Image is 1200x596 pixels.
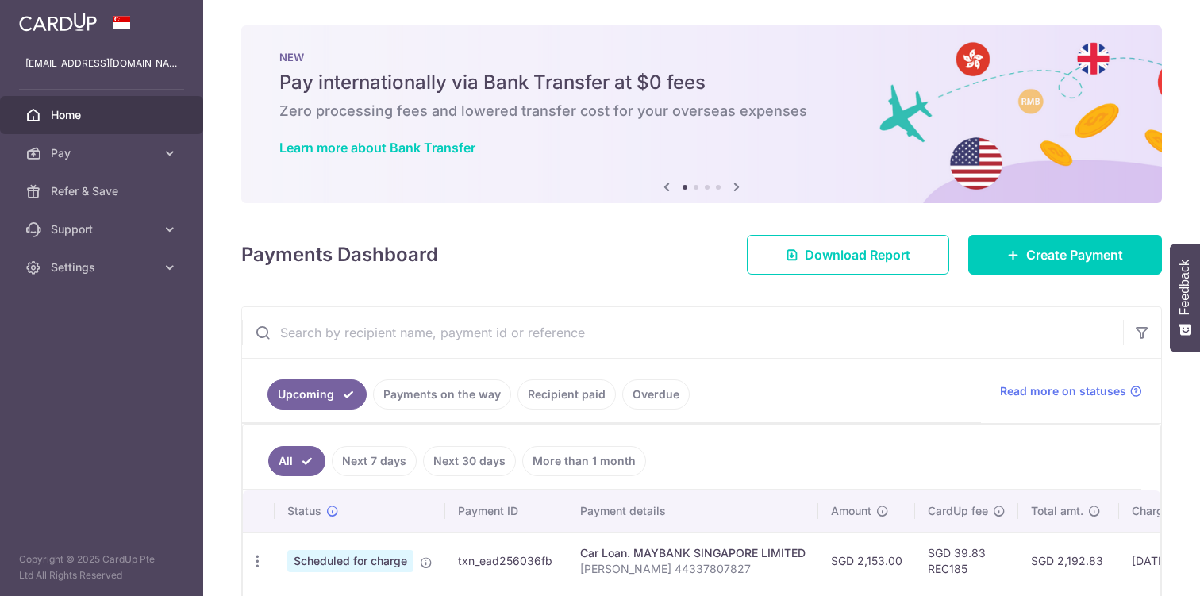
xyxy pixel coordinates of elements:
[1000,383,1142,399] a: Read more on statuses
[1178,260,1192,315] span: Feedback
[1018,532,1119,590] td: SGD 2,192.83
[1132,503,1197,519] span: Charge date
[1031,503,1083,519] span: Total amt.
[423,446,516,476] a: Next 30 days
[242,307,1123,358] input: Search by recipient name, payment id or reference
[928,503,988,519] span: CardUp fee
[241,240,438,269] h4: Payments Dashboard
[332,446,417,476] a: Next 7 days
[1170,244,1200,352] button: Feedback - Show survey
[818,532,915,590] td: SGD 2,153.00
[267,379,367,410] a: Upcoming
[268,446,325,476] a: All
[622,379,690,410] a: Overdue
[445,490,567,532] th: Payment ID
[51,221,156,237] span: Support
[580,545,806,561] div: Car Loan. MAYBANK SINGAPORE LIMITED
[279,70,1124,95] h5: Pay internationally via Bank Transfer at $0 fees
[279,51,1124,63] p: NEW
[241,25,1162,203] img: Bank transfer banner
[1026,245,1123,264] span: Create Payment
[51,145,156,161] span: Pay
[373,379,511,410] a: Payments on the way
[51,183,156,199] span: Refer & Save
[522,446,646,476] a: More than 1 month
[51,260,156,275] span: Settings
[831,503,871,519] span: Amount
[19,13,97,32] img: CardUp
[279,140,475,156] a: Learn more about Bank Transfer
[517,379,616,410] a: Recipient paid
[279,102,1124,121] h6: Zero processing fees and lowered transfer cost for your overseas expenses
[25,56,178,71] p: [EMAIL_ADDRESS][DOMAIN_NAME]
[287,503,321,519] span: Status
[287,550,413,572] span: Scheduled for charge
[445,532,567,590] td: txn_ead256036fb
[51,107,156,123] span: Home
[968,235,1162,275] a: Create Payment
[747,235,949,275] a: Download Report
[567,490,818,532] th: Payment details
[1000,383,1126,399] span: Read more on statuses
[805,245,910,264] span: Download Report
[915,532,1018,590] td: SGD 39.83 REC185
[580,561,806,577] p: [PERSON_NAME] 44337807827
